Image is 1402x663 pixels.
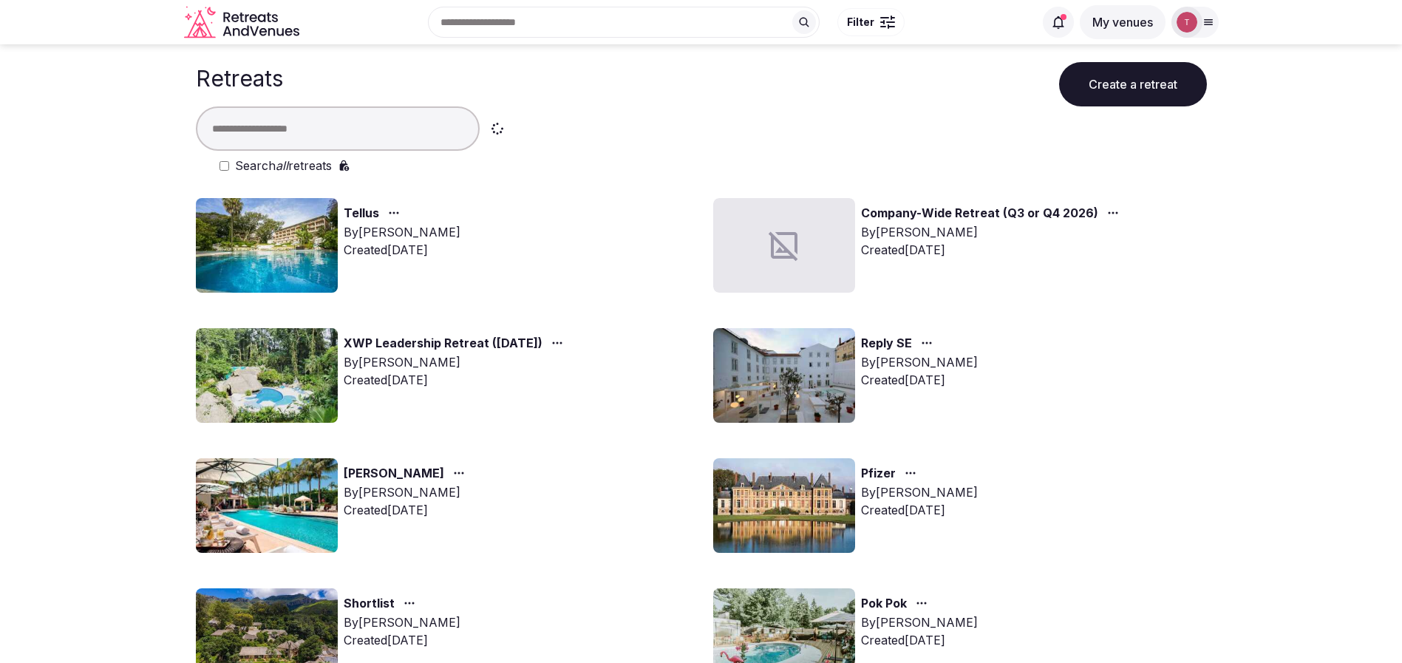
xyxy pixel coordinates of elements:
span: Filter [847,15,874,30]
div: By [PERSON_NAME] [344,483,471,501]
img: Thiago Martins [1177,12,1197,33]
a: Company-Wide Retreat (Q3 or Q4 2026) [861,204,1098,223]
div: Created [DATE] [344,501,471,519]
img: Top retreat image for the retreat: Pfizer [713,458,855,553]
a: Tellus [344,204,379,223]
button: My venues [1080,5,1166,39]
div: By [PERSON_NAME] [344,223,460,241]
div: By [PERSON_NAME] [861,613,978,631]
a: Reply SE [861,334,912,353]
div: By [PERSON_NAME] [344,613,460,631]
div: Created [DATE] [861,501,978,519]
div: Created [DATE] [861,631,978,649]
div: By [PERSON_NAME] [861,483,978,501]
img: Top retreat image for the retreat: Reply SE [713,328,855,423]
label: Search retreats [235,157,332,174]
svg: Retreats and Venues company logo [184,6,302,39]
a: [PERSON_NAME] [344,464,444,483]
div: Created [DATE] [861,371,978,389]
img: Top retreat image for the retreat: Tellus [196,198,338,293]
a: Pok Pok [861,594,907,613]
a: Pfizer [861,464,896,483]
a: XWP Leadership Retreat ([DATE]) [344,334,542,353]
h1: Retreats [196,65,283,92]
div: By [PERSON_NAME] [861,353,978,371]
div: Created [DATE] [861,241,1125,259]
div: Created [DATE] [344,371,569,389]
img: Top retreat image for the retreat: Sponzo [196,458,338,553]
a: Shortlist [344,594,395,613]
button: Create a retreat [1059,62,1207,106]
a: My venues [1080,15,1166,30]
div: By [PERSON_NAME] [344,353,569,371]
div: Created [DATE] [344,631,460,649]
button: Filter [837,8,905,36]
div: Created [DATE] [344,241,460,259]
div: By [PERSON_NAME] [861,223,1125,241]
a: Visit the homepage [184,6,302,39]
em: all [276,158,288,173]
img: Top retreat image for the retreat: XWP Leadership Retreat (February 2026) [196,328,338,423]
